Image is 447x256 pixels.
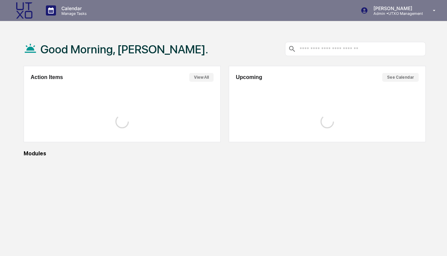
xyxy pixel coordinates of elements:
[368,11,423,16] p: Admin • UTXO Management
[24,150,426,157] div: Modules
[16,2,32,19] img: logo
[56,11,90,16] p: Manage Tasks
[56,5,90,11] p: Calendar
[189,73,214,82] button: View All
[236,74,262,80] h2: Upcoming
[40,43,208,56] h1: Good Morning, [PERSON_NAME].
[382,73,419,82] button: See Calendar
[368,5,423,11] p: [PERSON_NAME]
[31,74,63,80] h2: Action Items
